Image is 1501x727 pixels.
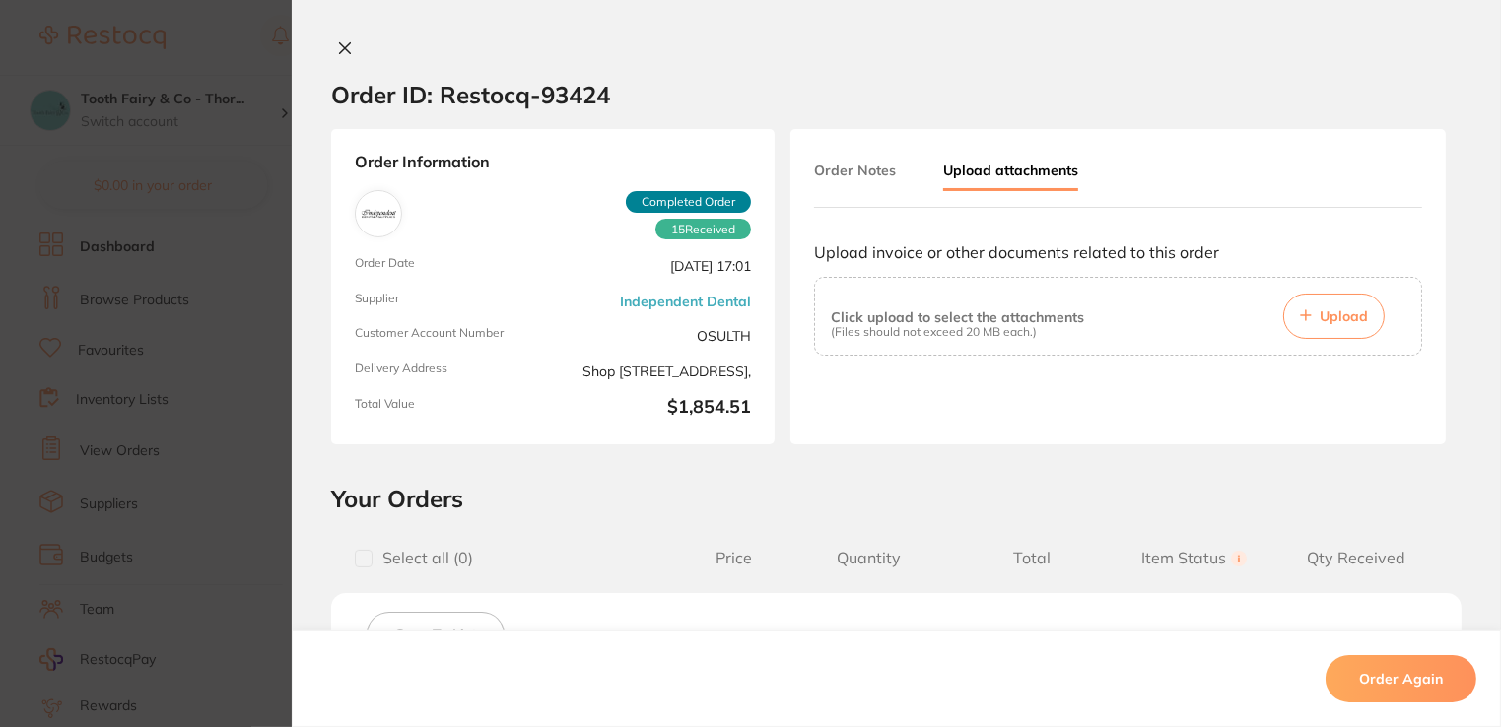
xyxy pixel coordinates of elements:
a: Independent Dental [620,294,751,309]
p: (Files should not exceed 20 MB each.) [831,325,1084,339]
span: Total [950,549,1113,567]
p: Upload invoice or other documents related to this order [814,243,1422,261]
span: Supplier [355,292,545,311]
b: $1,854.51 [561,397,751,421]
span: [DATE] 17:01 [561,256,751,276]
button: Order Again [1326,655,1476,702]
button: Order Notes [814,153,896,188]
span: OSULTH [561,326,751,346]
span: Received [655,219,751,240]
strong: Order Information [355,153,751,174]
h2: Your Orders [331,484,1462,513]
span: Completed Order [626,191,751,213]
button: Upload [1283,294,1385,339]
span: Quantity [788,549,951,567]
p: Click upload to select the attachments [831,309,1084,325]
span: Total Value [355,397,545,421]
span: Qty Received [1275,549,1438,567]
img: Independent Dental [360,195,397,232]
span: Price [680,549,788,567]
span: Order Date [355,256,545,276]
span: Select all ( 0 ) [373,549,473,567]
span: Shop [STREET_ADDRESS], [561,362,751,381]
button: Save To List [367,612,505,657]
span: Item Status [1113,549,1275,567]
span: Upload [1320,307,1368,325]
button: Upload attachments [943,153,1078,191]
span: Customer Account Number [355,326,545,346]
span: Delivery Address [355,362,545,381]
h2: Order ID: Restocq- 93424 [331,80,610,109]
